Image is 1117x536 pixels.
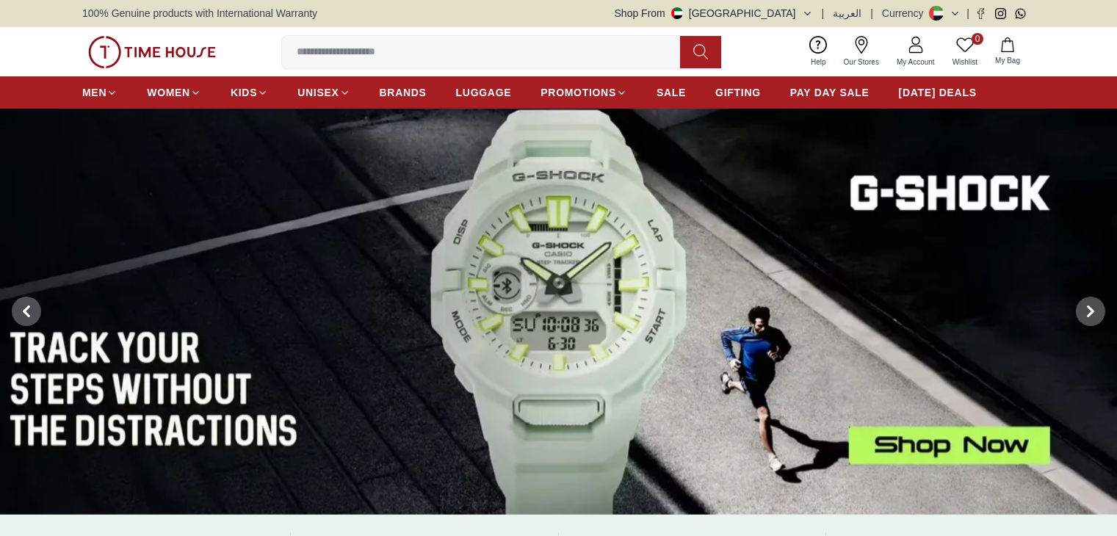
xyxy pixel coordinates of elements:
a: WOMEN [147,79,201,106]
a: Whatsapp [1015,8,1026,19]
span: [DATE] DEALS [899,85,977,100]
span: Wishlist [947,57,983,68]
a: BRANDS [380,79,427,106]
span: Help [805,57,832,68]
a: GIFTING [715,79,761,106]
span: My Bag [989,55,1026,66]
div: Currency [882,6,930,21]
a: KIDS [231,79,268,106]
img: ... [88,36,216,68]
button: العربية [833,6,861,21]
a: UNISEX [297,79,350,106]
a: 0Wishlist [944,33,986,70]
span: | [822,6,825,21]
span: BRANDS [380,85,427,100]
span: 100% Genuine products with International Warranty [82,6,317,21]
span: SALE [657,85,686,100]
a: Help [802,33,835,70]
a: [DATE] DEALS [899,79,977,106]
a: PROMOTIONS [541,79,627,106]
span: | [870,6,873,21]
button: My Bag [986,35,1029,69]
span: | [966,6,969,21]
a: Facebook [975,8,986,19]
span: WOMEN [147,85,190,100]
a: SALE [657,79,686,106]
a: Instagram [995,8,1006,19]
span: KIDS [231,85,257,100]
span: LUGGAGE [456,85,512,100]
span: UNISEX [297,85,339,100]
span: Our Stores [838,57,885,68]
a: Our Stores [835,33,888,70]
button: Shop From[GEOGRAPHIC_DATA] [615,6,813,21]
a: PAY DAY SALE [790,79,870,106]
span: PROMOTIONS [541,85,616,100]
span: My Account [891,57,941,68]
a: MEN [82,79,118,106]
a: LUGGAGE [456,79,512,106]
span: GIFTING [715,85,761,100]
span: MEN [82,85,106,100]
span: 0 [972,33,983,45]
img: United Arab Emirates [671,7,683,19]
span: PAY DAY SALE [790,85,870,100]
